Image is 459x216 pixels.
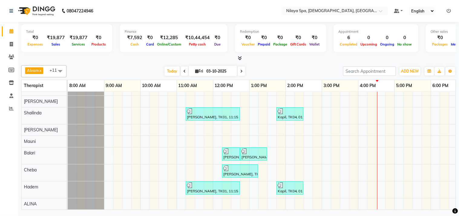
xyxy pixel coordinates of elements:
[24,167,37,173] span: Cheba
[156,42,183,46] span: Online/Custom
[286,81,305,90] a: 2:00 PM
[24,99,58,104] span: [PERSON_NAME]
[68,81,87,90] a: 8:00 AM
[90,42,107,46] span: Products
[24,139,36,144] span: Mauni
[70,42,87,46] span: Services
[240,34,256,41] div: ₹0
[359,81,378,90] a: 4:00 PM
[104,81,124,90] a: 9:00 AM
[339,42,359,46] span: Completed
[26,29,107,34] div: Total
[90,34,107,41] div: ₹0
[213,42,222,46] span: Due
[401,69,419,73] span: ADD NEW
[256,42,272,46] span: Prepaid
[431,42,450,46] span: Packages
[396,34,414,41] div: 0
[125,29,223,34] div: Finance
[24,127,58,133] span: [PERSON_NAME]
[272,42,289,46] span: Package
[213,81,235,90] a: 12:00 PM
[250,81,269,90] a: 1:00 PM
[24,184,38,190] span: Hadem
[50,68,61,73] span: +11
[39,68,41,73] a: x
[188,42,208,46] span: Petty cash
[165,66,180,76] span: Today
[289,42,308,46] span: Gift Cards
[186,108,239,120] div: [PERSON_NAME], TK01, 11:15 AM-12:45 PM, Couple massage 90
[177,81,199,90] a: 11:00 AM
[212,34,223,41] div: ₹0
[24,87,36,93] span: Aleam
[379,34,396,41] div: 0
[141,81,162,90] a: 10:00 AM
[186,182,239,194] div: [PERSON_NAME], TK01, 11:15 AM-12:45 PM, Couple massage 90
[194,69,205,73] span: Fri
[322,81,341,90] a: 3:00 PM
[289,34,308,41] div: ₹0
[241,148,267,160] div: [PERSON_NAME], TK02, 12:45 PM-01:30 PM, Indian Head, Neck and Shoulder Massage([DEMOGRAPHIC_DATA]...
[24,201,37,207] span: ALINA
[396,42,414,46] span: No show
[256,34,272,41] div: ₹0
[27,68,39,73] span: Aleam
[400,67,421,76] button: ADD NEW
[205,67,235,76] input: 2025-10-03
[359,34,379,41] div: 0
[145,34,156,41] div: ₹0
[272,34,289,41] div: ₹0
[240,42,256,46] span: Voucher
[15,2,57,19] img: logo
[156,34,183,41] div: ₹12,285
[24,83,43,88] span: Therapist
[26,42,44,46] span: Expenses
[359,42,379,46] span: Upcoming
[24,150,35,156] span: Balari
[129,42,140,46] span: Cash
[183,34,212,41] div: ₹10,44,454
[277,182,303,194] div: Kapil, TK04, 01:45 PM-02:30 PM, Leg Energiser (Feet Calves & Knees) 45 Min
[67,2,93,19] b: 08047224946
[26,34,44,41] div: ₹0
[395,81,414,90] a: 5:00 PM
[145,42,156,46] span: Card
[125,34,145,41] div: ₹7,592
[67,34,90,41] div: ₹19,877
[308,42,321,46] span: Wallet
[339,34,359,41] div: 6
[223,148,239,160] div: [PERSON_NAME], TK02, 12:15 PM-12:45 PM, Thai Foot Reflexology 30 Min
[50,42,62,46] span: Sales
[339,29,414,34] div: Appointment
[379,42,396,46] span: Ongoing
[431,81,450,90] a: 6:00 PM
[223,165,257,177] div: [PERSON_NAME], TK03, 12:15 PM-01:15 PM, Deep Tissue Repair Therapy 60 Min([DEMOGRAPHIC_DATA])
[44,34,67,41] div: ₹19,877
[240,29,321,34] div: Redemption
[308,34,321,41] div: ₹0
[431,34,450,41] div: ₹0
[277,108,303,120] div: Kapil, TK04, 01:45 PM-02:30 PM, Leg Energiser (Feet Calves & Knees) 45 Min
[343,66,396,76] input: Search Appointment
[24,110,41,116] span: Shailinda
